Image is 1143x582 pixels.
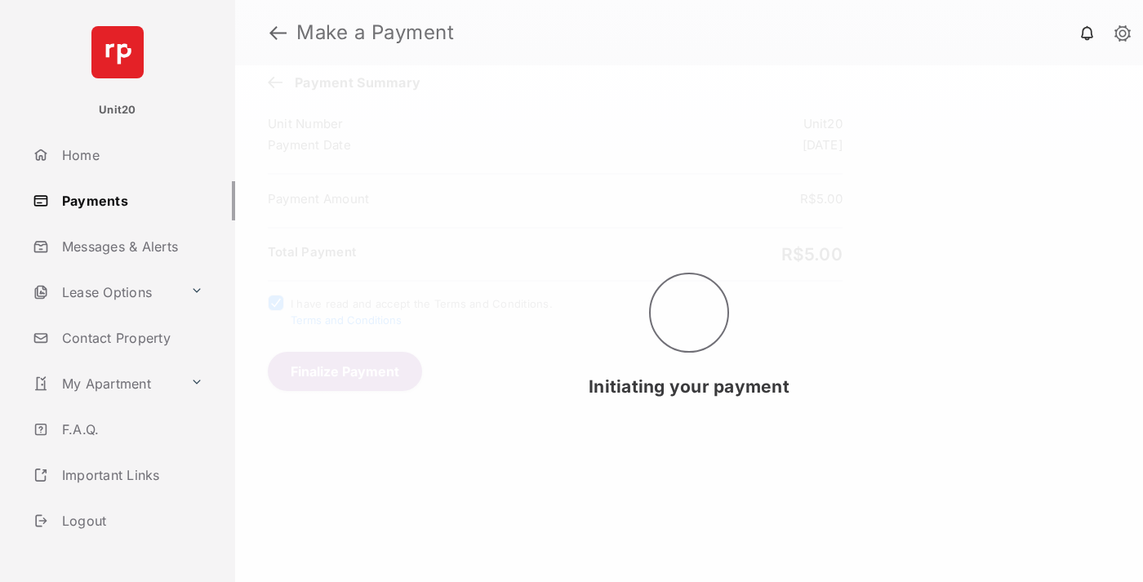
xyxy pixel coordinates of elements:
img: svg+xml;base64,PHN2ZyB4bWxucz0iaHR0cDovL3d3dy53My5vcmcvMjAwMC9zdmciIHdpZHRoPSI2NCIgaGVpZ2h0PSI2NC... [91,26,144,78]
span: Initiating your payment [589,376,789,397]
a: Important Links [26,455,210,495]
a: F.A.Q. [26,410,235,449]
a: Contact Property [26,318,235,358]
strong: Make a Payment [296,23,454,42]
a: My Apartment [26,364,184,403]
a: Lease Options [26,273,184,312]
p: Unit20 [99,102,136,118]
a: Home [26,136,235,175]
a: Logout [26,501,235,540]
a: Payments [26,181,235,220]
a: Messages & Alerts [26,227,235,266]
